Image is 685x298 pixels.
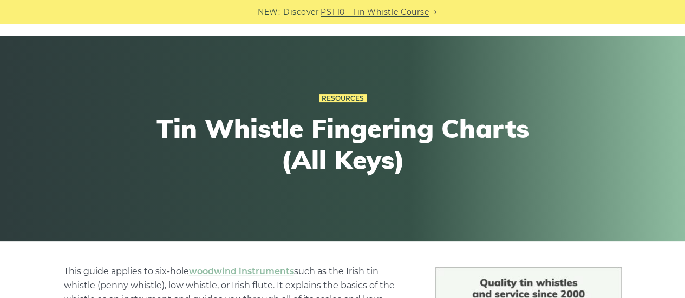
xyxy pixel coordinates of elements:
[321,6,429,18] a: PST10 - Tin Whistle Course
[189,266,294,276] a: woodwind instruments
[319,94,367,103] a: Resources
[258,6,280,18] span: NEW:
[283,6,319,18] span: Discover
[143,113,542,175] h1: Tin Whistle Fingering Charts (All Keys)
